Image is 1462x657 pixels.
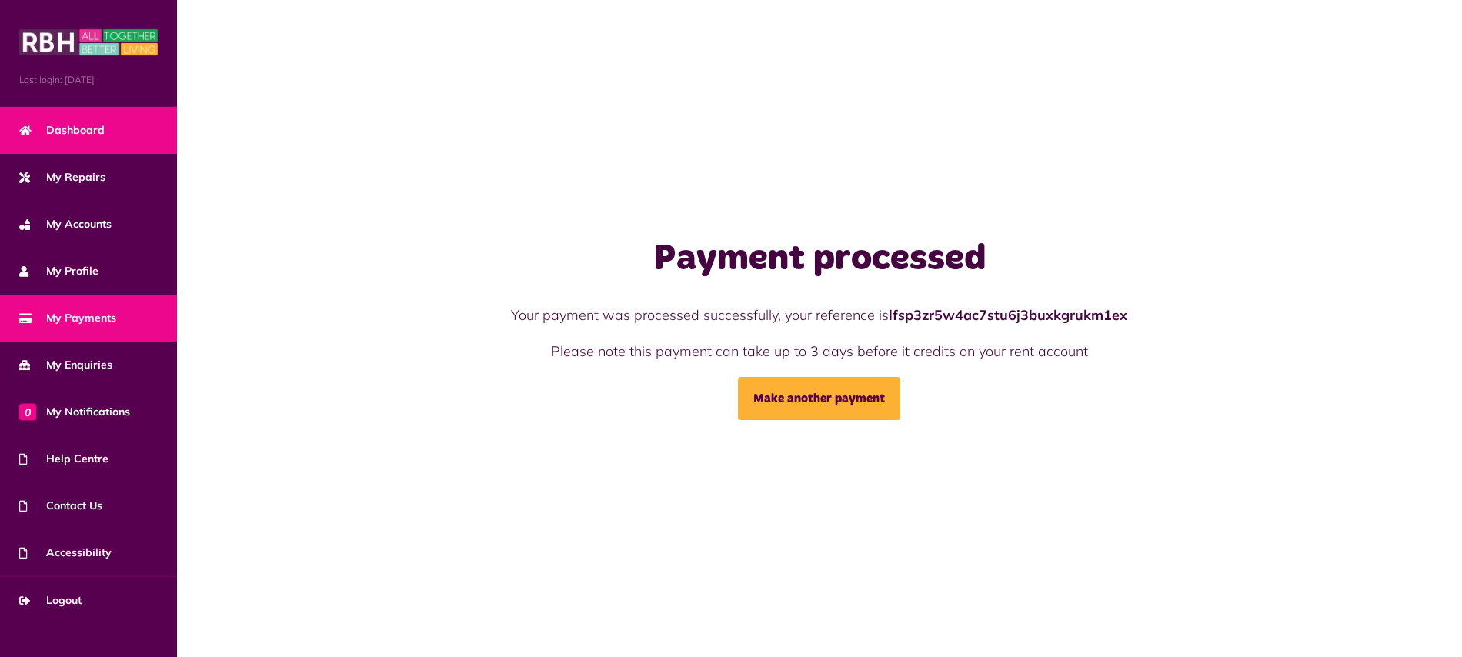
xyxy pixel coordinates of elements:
[19,451,108,467] span: Help Centre
[19,404,130,420] span: My Notifications
[19,498,102,514] span: Contact Us
[388,341,1251,362] p: Please note this payment can take up to 3 days before it credits on your rent account
[19,545,112,561] span: Accessibility
[738,377,900,420] a: Make another payment
[19,403,36,420] span: 0
[889,306,1127,324] strong: lfsp3zr5w4ac7stu6j3buxkgrukm1ex
[19,357,112,373] span: My Enquiries
[19,310,116,326] span: My Payments
[19,169,105,185] span: My Repairs
[19,216,112,232] span: My Accounts
[19,263,98,279] span: My Profile
[19,27,158,58] img: MyRBH
[19,73,158,87] span: Last login: [DATE]
[388,237,1251,282] h1: Payment processed
[388,305,1251,325] p: Your payment was processed successfully, your reference is
[19,122,105,138] span: Dashboard
[19,592,82,609] span: Logout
